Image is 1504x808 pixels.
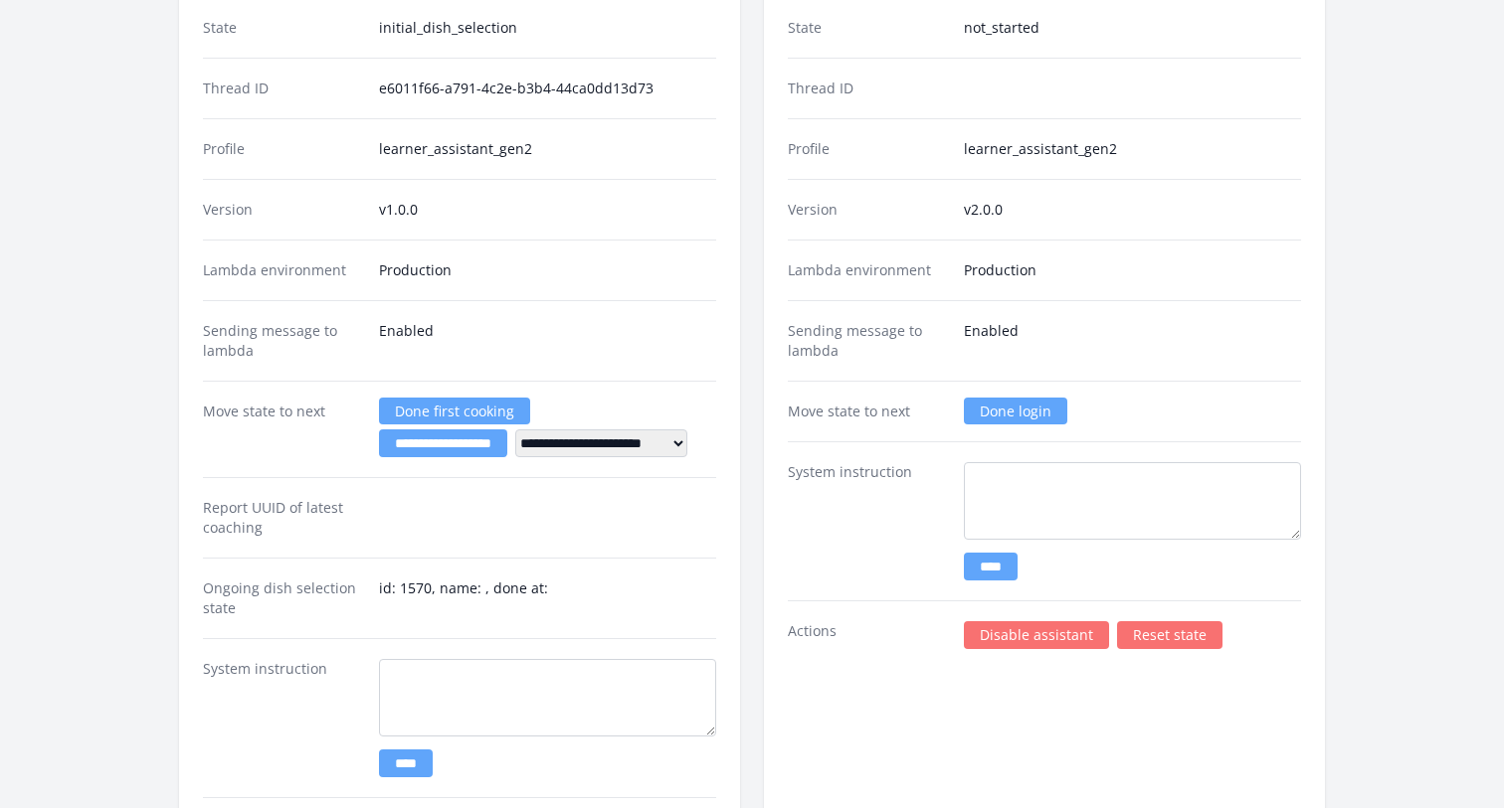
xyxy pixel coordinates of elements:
dd: initial_dish_selection [379,18,716,38]
dt: State [203,18,363,38]
dt: Move state to next [788,402,948,421]
a: Reset state [1117,621,1222,649]
dd: Production [379,260,716,280]
dt: Move state to next [203,402,363,457]
dt: Report UUID of latest coaching [203,498,363,538]
dd: not_started [964,18,1301,38]
dt: Version [203,200,363,220]
dt: Ongoing dish selection state [203,578,363,618]
dt: Actions [788,621,948,649]
a: Done login [964,398,1067,424]
dt: Version [788,200,948,220]
dt: Sending message to lambda [203,321,363,361]
dt: System instruction [203,659,363,777]
dt: Lambda environment [203,260,363,280]
dd: v1.0.0 [379,200,716,220]
a: Done first cooking [379,398,530,424]
dt: Thread ID [788,79,948,98]
dd: v2.0.0 [964,200,1301,220]
dt: State [788,18,948,38]
dt: Thread ID [203,79,363,98]
dt: System instruction [788,462,948,580]
dd: Enabled [964,321,1301,361]
dt: Sending message to lambda [788,321,948,361]
dd: Enabled [379,321,716,361]
a: Disable assistant [964,621,1109,649]
dd: Production [964,260,1301,280]
dt: Profile [203,139,363,159]
dd: learner_assistant_gen2 [964,139,1301,159]
dd: learner_assistant_gen2 [379,139,716,159]
dt: Profile [788,139,948,159]
dd: id: 1570, name: , done at: [379,578,716,618]
dt: Lambda environment [788,260,948,280]
dd: e6011f66-a791-4c2e-b3b4-44ca0dd13d73 [379,79,716,98]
